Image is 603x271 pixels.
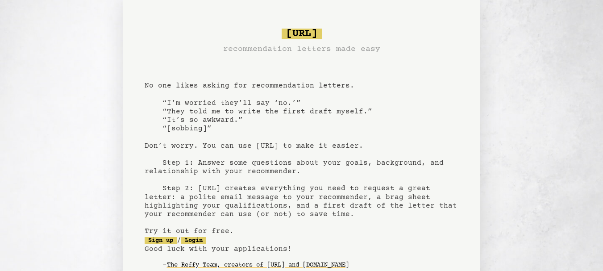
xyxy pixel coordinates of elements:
a: Login [181,237,206,244]
div: - [162,261,459,270]
span: [URL] [282,29,322,39]
h3: recommendation letters made easy [223,43,380,55]
a: Sign up [145,237,177,244]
